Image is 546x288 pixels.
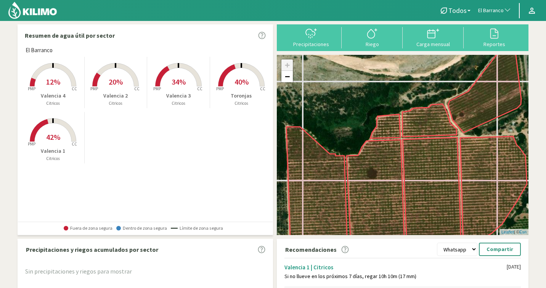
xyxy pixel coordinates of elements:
[28,86,35,91] tspan: PMP
[85,92,147,100] p: Valencia 2
[284,273,507,280] div: Si no llueve en los próximos 7 días, regar 10h 10m (17 mm)
[90,86,98,91] tspan: PMP
[28,141,35,147] tspan: PMP
[281,71,293,82] a: Zoom out
[281,59,293,71] a: Zoom in
[147,92,210,100] p: Valencia 3
[487,245,513,254] p: Compartir
[260,86,265,91] tspan: CC
[22,147,84,155] p: Valencia 1
[519,230,527,234] a: Esri
[72,86,77,91] tspan: CC
[197,86,202,91] tspan: CC
[171,226,223,231] span: Límite de zona segura
[147,100,210,107] p: Citricos
[284,264,507,271] div: Valencia 1 | Citricos
[85,100,147,107] p: Citricos
[216,86,224,91] tspan: PMP
[135,86,140,91] tspan: CC
[499,229,528,235] div: | ©
[281,27,342,47] button: Precipitaciones
[210,100,273,107] p: Citricos
[448,6,467,14] span: Todos
[474,2,515,19] button: El Barranco
[46,132,60,142] span: 42%
[479,243,521,256] button: Compartir
[172,77,186,86] span: 34%
[46,77,60,86] span: 12%
[210,92,273,100] p: Toronjas
[464,27,525,47] button: Reportes
[22,92,84,100] p: Valencia 4
[283,42,339,47] div: Precipitaciones
[285,245,337,254] p: Recomendaciones
[8,1,58,19] img: Kilimo
[22,100,84,107] p: Citricos
[153,86,161,91] tspan: PMP
[25,268,265,275] h5: Sin precipitaciones y riegos para mostrar
[478,7,504,14] span: El Barranco
[466,42,522,47] div: Reportes
[22,155,84,162] p: Citricos
[116,226,167,231] span: Dentro de zona segura
[344,42,400,47] div: Riego
[26,46,53,55] span: El Barranco
[109,77,123,86] span: 20%
[405,42,461,47] div: Carga mensual
[72,141,77,147] tspan: CC
[501,230,514,234] a: Leaflet
[26,245,158,254] p: Precipitaciones y riegos acumulados por sector
[342,27,403,47] button: Riego
[403,27,464,47] button: Carga mensual
[234,77,249,86] span: 40%
[64,226,112,231] span: Fuera de zona segura
[25,31,115,40] p: Resumen de agua útil por sector
[507,264,521,270] div: [DATE]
